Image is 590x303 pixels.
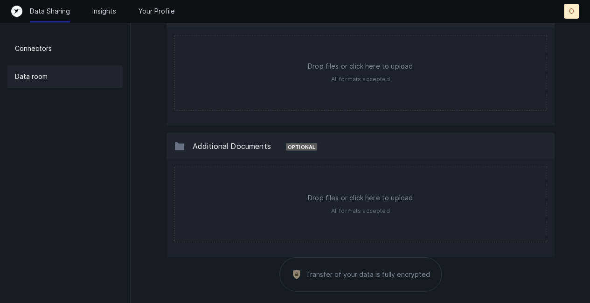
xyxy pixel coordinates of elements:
button: O [564,4,579,19]
a: Connectors [7,37,123,60]
a: Data Sharing [30,7,70,16]
img: 13c8d1aa17ce7ae226531ffb34303e38.svg [174,141,185,152]
p: O [569,7,574,16]
p: Connectors [15,43,52,54]
div: Optional [286,143,317,151]
p: Transfer of your data is fully encrypted [306,271,430,278]
a: Data room [7,65,123,88]
a: Insights [92,7,116,16]
p: Data room [15,71,48,82]
span: Additional Documents [193,141,271,151]
a: Your Profile [139,7,175,16]
img: 24bafe13eeb8216b230382deb5896397.svg [291,269,302,280]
